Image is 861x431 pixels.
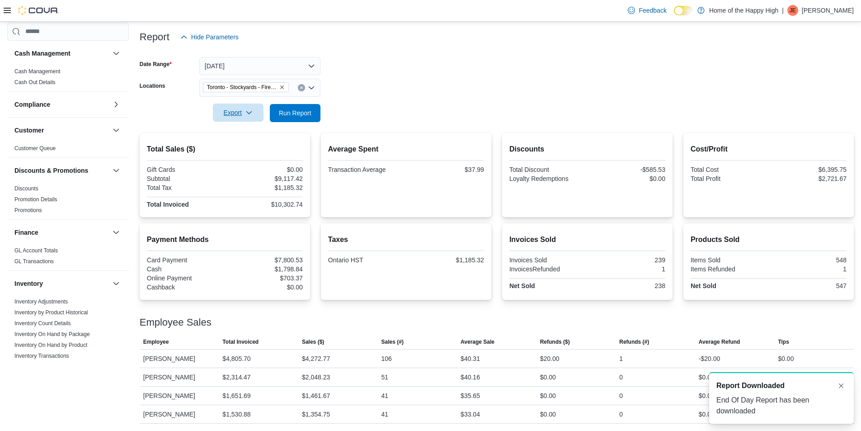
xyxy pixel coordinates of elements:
button: Cash Management [111,48,122,59]
div: Inventory [7,296,129,430]
span: Sales (#) [381,338,404,346]
span: Inventory Adjustments [14,298,68,305]
span: Inventory On Hand by Package [14,331,90,338]
a: Discounts [14,185,38,192]
button: Hide Parameters [177,28,242,46]
button: Compliance [111,99,122,110]
span: Tips [778,338,789,346]
div: 0 [619,372,623,383]
h3: Inventory [14,279,43,288]
button: Run Report [270,104,320,122]
label: Date Range [140,61,172,68]
h2: Total Sales ($) [147,144,303,155]
a: Promotion Details [14,196,57,203]
p: [PERSON_NAME] [802,5,854,16]
div: Notification [716,380,847,391]
a: Cash Management [14,68,60,75]
button: Customer [111,125,122,136]
h2: Invoices Sold [509,234,665,245]
h3: Employee Sales [140,317,212,328]
span: Inventory Transactions [14,352,69,360]
div: Items Sold [691,256,767,264]
span: Hide Parameters [191,33,239,42]
p: | [782,5,784,16]
div: $20.00 [540,353,560,364]
div: $37.99 [408,166,484,173]
div: $40.16 [461,372,480,383]
div: $0.00 [778,353,794,364]
button: Discounts & Promotions [111,165,122,176]
div: Transaction Average [328,166,405,173]
div: $2,721.67 [770,175,847,182]
h2: Average Spent [328,144,484,155]
button: Clear input [298,84,305,91]
input: Dark Mode [674,6,693,15]
button: Compliance [14,100,109,109]
h2: Products Sold [691,234,847,245]
span: Refunds (#) [619,338,649,346]
button: Inventory [14,279,109,288]
div: $9,117.42 [226,175,303,182]
div: Subtotal [147,175,223,182]
div: $1,461.67 [302,390,330,401]
strong: Net Sold [509,282,535,289]
h2: Payment Methods [147,234,303,245]
div: $10,302.74 [226,201,303,208]
div: [PERSON_NAME] [140,368,219,386]
span: Export [218,104,258,122]
h3: Compliance [14,100,50,109]
button: Finance [14,228,109,237]
div: Cashback [147,284,223,291]
span: GL Transactions [14,258,54,265]
strong: Net Sold [691,282,716,289]
div: $7,800.53 [226,256,303,264]
div: Cash Management [7,66,129,91]
div: $33.04 [461,409,480,420]
span: Sales ($) [302,338,324,346]
a: Customer Queue [14,145,56,152]
div: Loyalty Redemptions [509,175,586,182]
button: Inventory [111,278,122,289]
div: Customer [7,143,129,157]
span: Feedback [639,6,666,15]
div: $4,272.77 [302,353,330,364]
h2: Cost/Profit [691,144,847,155]
strong: Total Invoiced [147,201,189,208]
span: Toronto - Stockyards - Fire & Flower [203,82,289,92]
span: Report Downloaded [716,380,785,391]
span: Promotion Details [14,196,57,203]
div: Ontario HST [328,256,405,264]
div: 1 [619,353,623,364]
button: Open list of options [308,84,315,91]
div: -$20.00 [699,353,720,364]
a: Inventory On Hand by Package [14,331,90,337]
p: Home of the Happy High [709,5,778,16]
div: $2,048.23 [302,372,330,383]
div: $4,805.70 [222,353,250,364]
span: Customer Queue [14,145,56,152]
div: $1,798.84 [226,265,303,273]
button: Dismiss toast [836,380,847,391]
h3: Cash Management [14,49,71,58]
a: Promotions [14,207,42,213]
div: [PERSON_NAME] [140,350,219,368]
div: 239 [589,256,665,264]
img: Cova [18,6,59,15]
a: Inventory by Product Historical [14,309,88,316]
div: 51 [381,372,389,383]
div: Online Payment [147,275,223,282]
a: Package Details [14,364,54,370]
span: Run Report [279,109,311,118]
span: GL Account Totals [14,247,58,254]
button: Export [213,104,263,122]
span: Total Invoiced [222,338,259,346]
div: $1,354.75 [302,409,330,420]
button: Customer [14,126,109,135]
div: $6,395.75 [770,166,847,173]
div: Total Cost [691,166,767,173]
div: $0.00 [540,409,556,420]
span: JE [790,5,796,16]
div: 1 [770,265,847,273]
